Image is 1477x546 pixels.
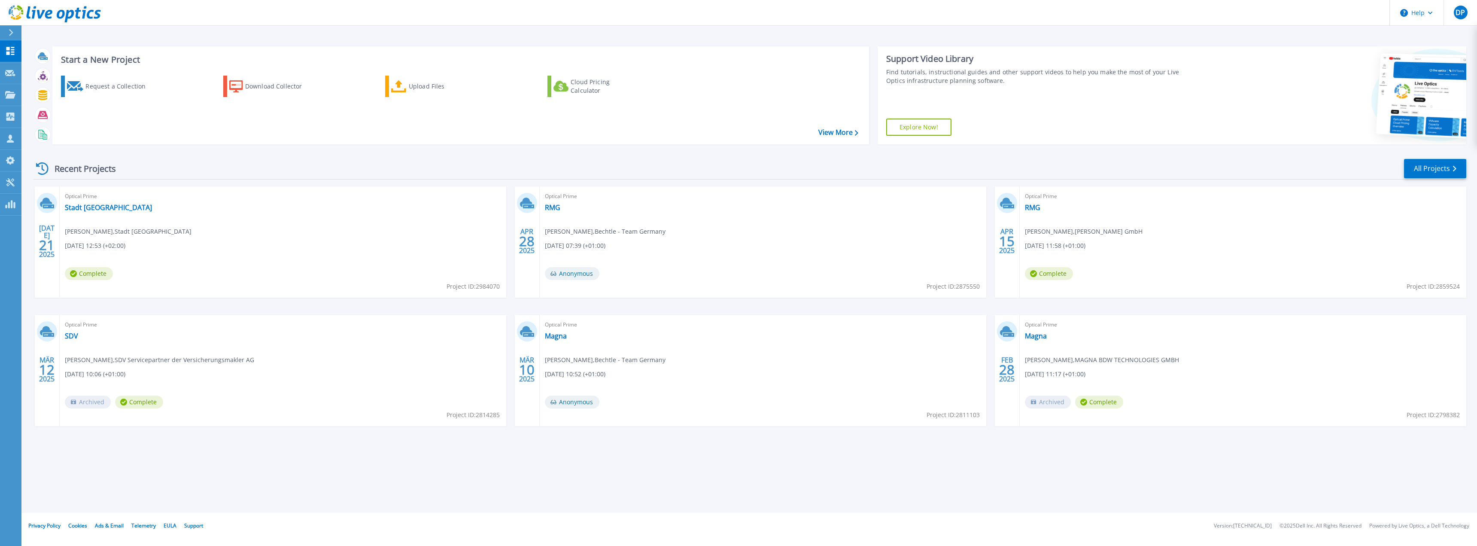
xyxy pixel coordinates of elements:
span: Optical Prime [545,192,981,201]
span: Project ID: 2814285 [447,410,500,420]
a: All Projects [1404,159,1466,178]
div: FEB 2025 [999,354,1015,385]
span: Project ID: 2859524 [1407,282,1460,291]
div: [DATE] 2025 [39,226,55,257]
span: [PERSON_NAME] , Stadt [GEOGRAPHIC_DATA] [65,227,191,236]
span: [PERSON_NAME] , MAGNA BDW TECHNOLOGIES GMBH [1025,355,1179,365]
span: Optical Prime [1025,320,1461,329]
div: MÄR 2025 [519,354,535,385]
a: Support [184,522,203,529]
div: Find tutorials, instructional guides and other support videos to help you make the most of your L... [886,68,1194,85]
span: Complete [1075,396,1123,409]
span: [DATE] 07:39 (+01:00) [545,241,605,250]
span: [PERSON_NAME] , SDV Servicepartner der Versicherungsmakler AG [65,355,254,365]
span: [DATE] 10:52 (+01:00) [545,369,605,379]
div: Download Collector [245,78,314,95]
span: Complete [65,267,113,280]
span: Archived [65,396,111,409]
a: Cloud Pricing Calculator [547,76,643,97]
span: [PERSON_NAME] , Bechtle - Team Germany [545,355,666,365]
span: Anonymous [545,396,599,409]
li: Version: [TECHNICAL_ID] [1214,523,1272,529]
span: Optical Prime [65,192,501,201]
span: [DATE] 11:17 (+01:00) [1025,369,1085,379]
a: Telemetry [131,522,156,529]
a: Stadt [GEOGRAPHIC_DATA] [65,203,152,212]
span: Complete [115,396,163,409]
div: APR 2025 [999,226,1015,257]
span: 28 [999,366,1015,373]
div: Upload Files [409,78,477,95]
span: Optical Prime [545,320,981,329]
span: [DATE] 11:58 (+01:00) [1025,241,1085,250]
div: MÄR 2025 [39,354,55,385]
span: 15 [999,238,1015,245]
span: Project ID: 2875550 [927,282,980,291]
span: Archived [1025,396,1071,409]
div: Support Video Library [886,53,1194,64]
a: Magna [545,332,567,340]
span: Project ID: 2811103 [927,410,980,420]
a: RMG [1025,203,1040,212]
li: © 2025 Dell Inc. All Rights Reserved [1279,523,1362,529]
a: Upload Files [385,76,481,97]
span: Project ID: 2984070 [447,282,500,291]
span: 10 [519,366,535,373]
span: 28 [519,238,535,245]
span: Complete [1025,267,1073,280]
div: APR 2025 [519,226,535,257]
a: SDV [65,332,78,340]
a: Download Collector [223,76,319,97]
span: Anonymous [545,267,599,280]
div: Cloud Pricing Calculator [571,78,639,95]
span: 12 [39,366,55,373]
a: Cookies [68,522,87,529]
span: [DATE] 10:06 (+01:00) [65,369,125,379]
span: [DATE] 12:53 (+02:00) [65,241,125,250]
span: [PERSON_NAME] , [PERSON_NAME] GmbH [1025,227,1143,236]
span: Optical Prime [1025,192,1461,201]
span: Project ID: 2798382 [1407,410,1460,420]
h3: Start a New Project [61,55,858,64]
span: Optical Prime [65,320,501,329]
a: EULA [164,522,176,529]
span: [PERSON_NAME] , Bechtle - Team Germany [545,227,666,236]
li: Powered by Live Optics, a Dell Technology [1369,523,1469,529]
a: RMG [545,203,560,212]
a: Privacy Policy [28,522,61,529]
div: Recent Projects [33,158,128,179]
a: Ads & Email [95,522,124,529]
a: View More [818,128,858,137]
a: Request a Collection [61,76,157,97]
div: Request a Collection [85,78,154,95]
span: DP [1456,9,1465,16]
a: Magna [1025,332,1047,340]
a: Explore Now! [886,119,951,136]
span: 21 [39,241,55,249]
